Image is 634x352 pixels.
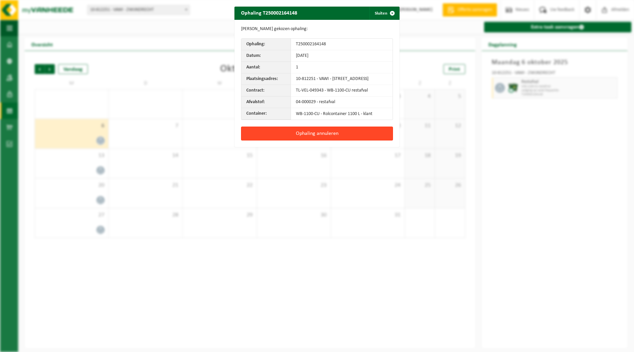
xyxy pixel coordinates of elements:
td: WB-1100-CU - Rolcontainer 1100 L - klant [291,108,393,120]
th: Contract: [241,85,291,97]
td: 04-000029 - restafval [291,97,393,108]
h2: Ophaling T250002164148 [234,7,304,19]
th: Plaatsingsadres: [241,73,291,85]
th: Aantal: [241,62,291,73]
td: 1 [291,62,393,73]
button: Ophaling annuleren [241,127,393,140]
th: Datum: [241,50,291,62]
th: Ophaling: [241,39,291,50]
td: T250002164148 [291,39,393,50]
th: Afvalstof: [241,97,291,108]
td: TL-VEL-049343 - WB-1100-CU restafval [291,85,393,97]
th: Container: [241,108,291,120]
button: Sluiten [370,7,399,20]
td: [DATE] [291,50,393,62]
p: [PERSON_NAME] gekozen ophaling: [241,26,393,32]
td: 10-812251 - VAWI - [STREET_ADDRESS] [291,73,393,85]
